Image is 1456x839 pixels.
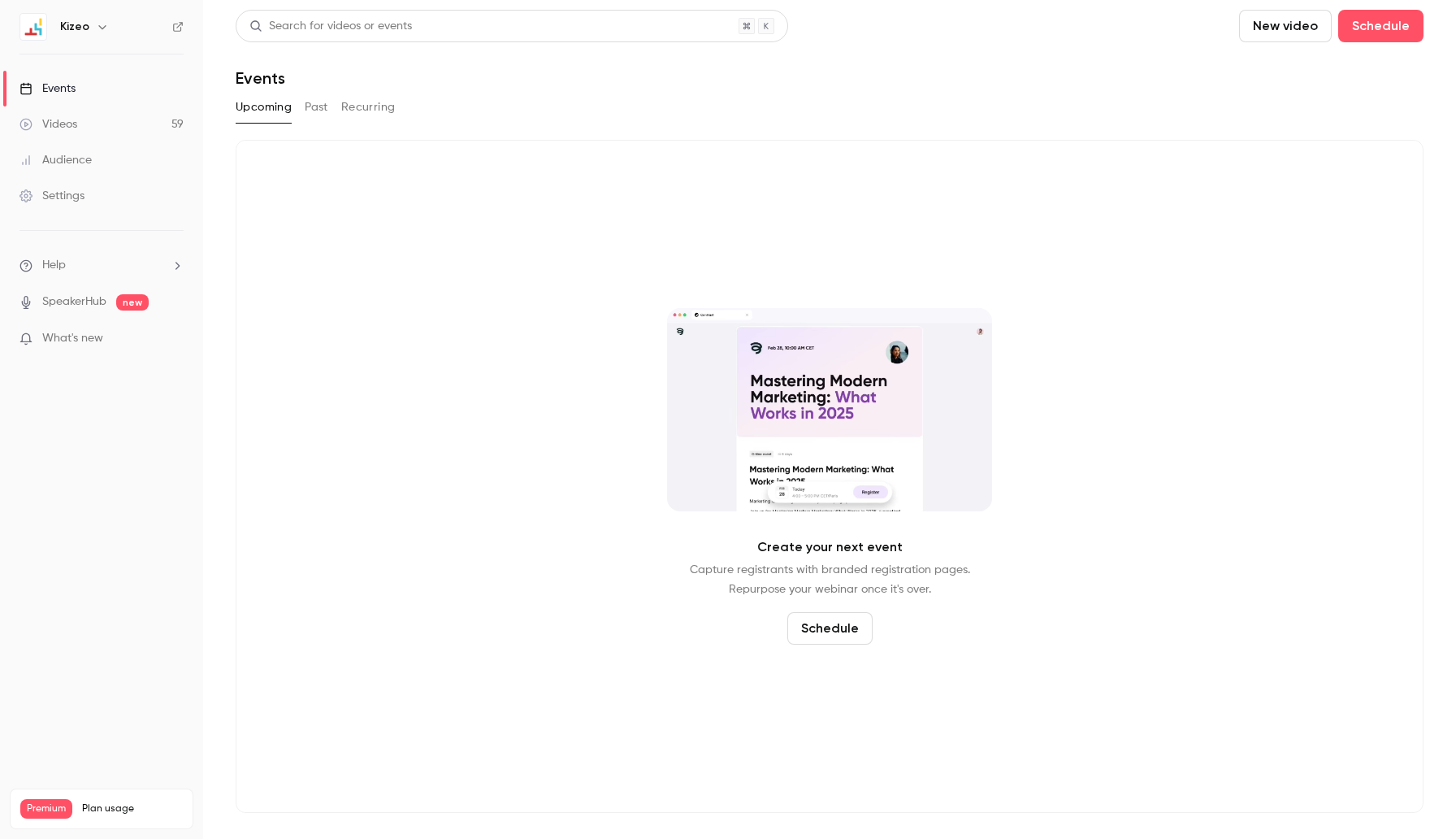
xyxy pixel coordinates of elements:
[19,188,84,204] div: Settings
[19,152,92,168] div: Audience
[19,116,77,133] div: Videos
[20,799,72,819] span: Premium
[787,612,873,645] button: Schedule
[236,68,285,88] h1: Events
[236,94,292,120] button: Upcoming
[164,332,184,346] iframe: Noticeable Trigger
[249,18,412,35] div: Search for videos or events
[82,802,183,815] span: Plan usage
[42,330,103,347] span: What's new
[1338,10,1423,42] button: Schedule
[19,80,76,97] div: Events
[42,293,106,311] a: SpeakerHub
[60,19,89,35] h6: Kizeo
[116,294,149,311] span: new
[1239,10,1332,42] button: New video
[757,537,903,557] p: Create your next event
[341,94,396,120] button: Recurring
[690,560,970,599] p: Capture registrants with branded registration pages. Repurpose your webinar once it's over.
[42,257,66,274] span: Help
[20,14,46,40] img: Kizeo
[305,94,328,120] button: Past
[19,257,184,274] li: help-dropdown-opener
